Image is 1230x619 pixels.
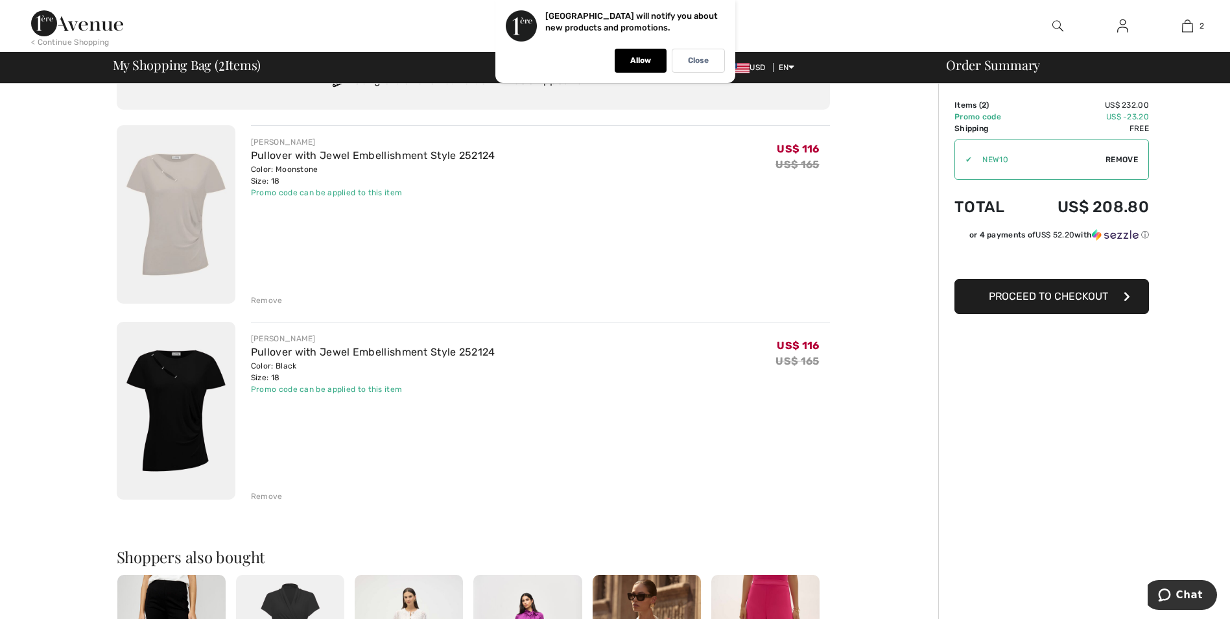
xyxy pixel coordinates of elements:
[251,383,495,395] div: Promo code can be applied to this item
[251,149,495,162] a: Pullover with Jewel Embellishment Style 252124
[1035,230,1074,239] span: US$ 52.20
[972,140,1106,179] input: Promo code
[688,56,709,66] p: Close
[117,549,830,564] h2: Shoppers also bought
[954,123,1023,134] td: Shipping
[1200,20,1204,32] span: 2
[954,279,1149,314] button: Proceed to Checkout
[251,187,495,199] div: Promo code can be applied to this item
[1107,18,1139,34] a: Sign In
[1023,185,1149,229] td: US$ 208.80
[251,333,495,345] div: [PERSON_NAME]
[251,360,495,383] div: Color: Black Size: 18
[1023,111,1149,123] td: US$ -23.20
[969,229,1149,241] div: or 4 payments of with
[775,355,819,367] s: US$ 165
[955,154,972,165] div: ✔
[729,63,770,72] span: USD
[1092,229,1139,241] img: Sezzle
[630,56,651,66] p: Allow
[954,229,1149,245] div: or 4 payments ofUS$ 52.20withSezzle Click to learn more about Sezzle
[1052,18,1063,34] img: search the website
[219,55,225,72] span: 2
[545,11,718,32] p: [GEOGRAPHIC_DATA] will notify you about new products and promotions.
[1182,18,1193,34] img: My Bag
[954,245,1149,274] iframe: PayPal-paypal
[775,158,819,171] s: US$ 165
[930,58,1222,71] div: Order Summary
[1117,18,1128,34] img: My Info
[1155,18,1219,34] a: 2
[1148,580,1217,613] iframe: Opens a widget where you can chat to one of our agents
[989,290,1108,302] span: Proceed to Checkout
[117,322,235,500] img: Pullover with Jewel Embellishment Style 252124
[777,339,819,352] span: US$ 116
[31,10,123,36] img: 1ère Avenue
[1023,99,1149,111] td: US$ 232.00
[117,125,235,304] img: Pullover with Jewel Embellishment Style 252124
[251,491,283,502] div: Remove
[982,101,986,110] span: 2
[1106,154,1138,165] span: Remove
[1023,123,1149,134] td: Free
[729,63,750,73] img: US Dollar
[31,36,110,48] div: < Continue Shopping
[251,346,495,358] a: Pullover with Jewel Embellishment Style 252124
[954,99,1023,111] td: Items ( )
[251,136,495,148] div: [PERSON_NAME]
[954,185,1023,229] td: Total
[954,111,1023,123] td: Promo code
[251,295,283,306] div: Remove
[251,164,495,187] div: Color: Moonstone Size: 18
[779,63,795,72] span: EN
[777,143,819,155] span: US$ 116
[113,58,261,71] span: My Shopping Bag ( Items)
